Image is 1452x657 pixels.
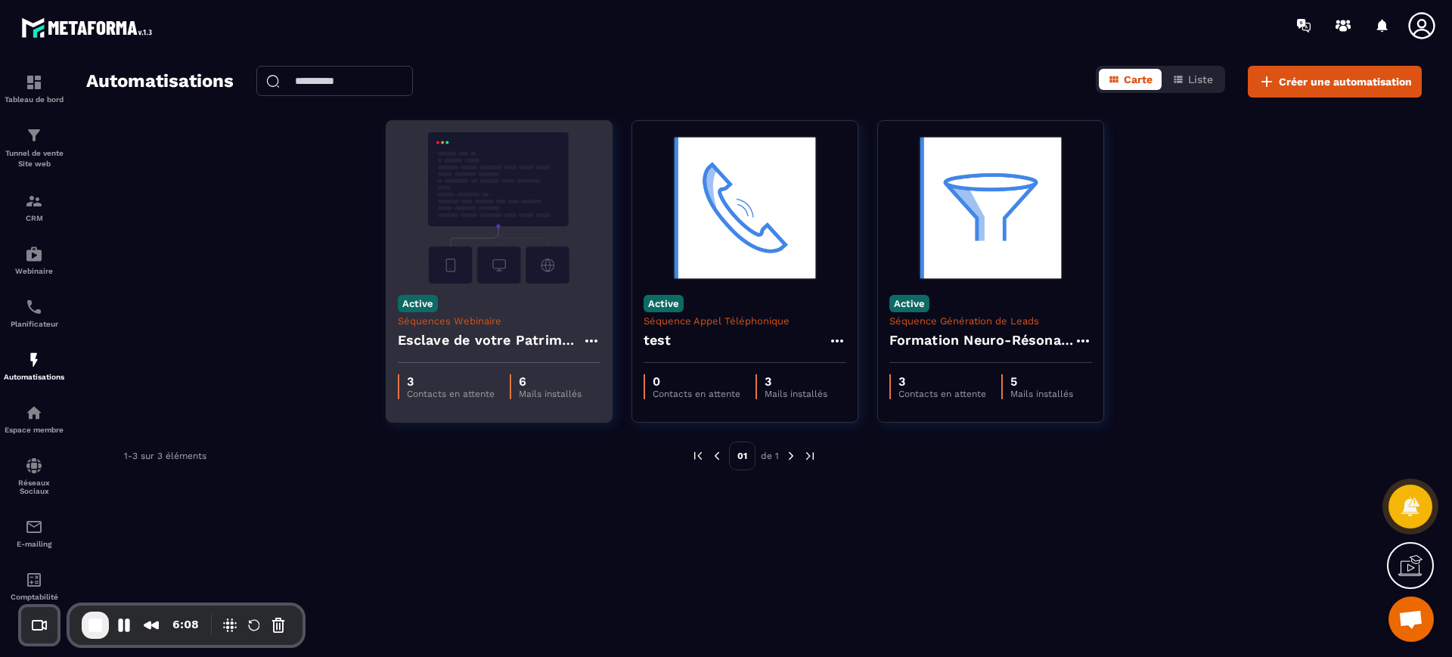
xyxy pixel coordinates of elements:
img: automation-background [889,132,1092,284]
p: Comptabilité [4,593,64,601]
a: emailemailE-mailing [4,507,64,559]
p: Automatisations [4,373,64,381]
h4: Esclave de votre Patrimoine - Copy [398,330,582,351]
p: 6 [519,374,582,389]
button: Carte [1099,69,1162,90]
img: formation [25,192,43,210]
p: 5 [1010,374,1073,389]
a: formationformationCRM [4,181,64,234]
span: Créer une automatisation [1279,74,1412,89]
a: formationformationTunnel de vente Site web [4,115,64,181]
p: 1-3 sur 3 éléments [124,451,206,461]
a: automationsautomationsAutomatisations [4,339,64,392]
p: Contacts en attente [653,389,740,399]
img: email [25,518,43,536]
p: Active [889,295,929,312]
img: prev [691,449,705,463]
img: next [784,449,798,463]
p: 3 [407,374,495,389]
p: Tableau de bord [4,95,64,104]
p: 3 [765,374,827,389]
p: 3 [898,374,986,389]
button: Liste [1163,69,1222,90]
img: logo [21,14,157,42]
p: Tunnel de vente Site web [4,148,64,169]
p: CRM [4,214,64,222]
p: Mails installés [765,389,827,399]
img: scheduler [25,298,43,316]
img: automations [25,351,43,369]
p: Contacts en attente [898,389,986,399]
p: Séquences Webinaire [398,315,600,327]
img: formation [25,73,43,91]
h4: Formation Neuro-Résonance [889,330,1074,351]
p: Webinaire [4,267,64,275]
img: next [803,449,817,463]
p: 0 [653,374,740,389]
img: automations [25,245,43,263]
img: automation-background [644,132,846,284]
button: Créer une automatisation [1248,66,1422,98]
p: 01 [729,442,755,470]
p: Mails installés [1010,389,1073,399]
p: Active [644,295,684,312]
img: social-network [25,457,43,475]
p: Active [398,295,438,312]
h4: test [644,330,672,351]
img: accountant [25,571,43,589]
a: formationformationTableau de bord [4,62,64,115]
a: schedulerschedulerPlanificateur [4,287,64,339]
p: Séquence Appel Téléphonique [644,315,846,327]
p: Espace membre [4,426,64,434]
p: Mails installés [519,389,582,399]
span: Liste [1188,73,1213,85]
p: Planificateur [4,320,64,328]
img: formation [25,126,43,144]
div: Ouvrir le chat [1388,597,1434,642]
p: E-mailing [4,540,64,548]
img: automation-background [398,132,600,284]
img: automations [25,404,43,422]
img: prev [710,449,724,463]
a: automationsautomationsEspace membre [4,392,64,445]
p: Contacts en attente [407,389,495,399]
a: social-networksocial-networkRéseaux Sociaux [4,445,64,507]
h2: Automatisations [86,66,234,98]
a: accountantaccountantComptabilité [4,559,64,612]
p: de 1 [761,450,779,462]
p: Séquence Génération de Leads [889,315,1092,327]
span: Carte [1124,73,1153,85]
p: Réseaux Sociaux [4,479,64,495]
a: automationsautomationsWebinaire [4,234,64,287]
